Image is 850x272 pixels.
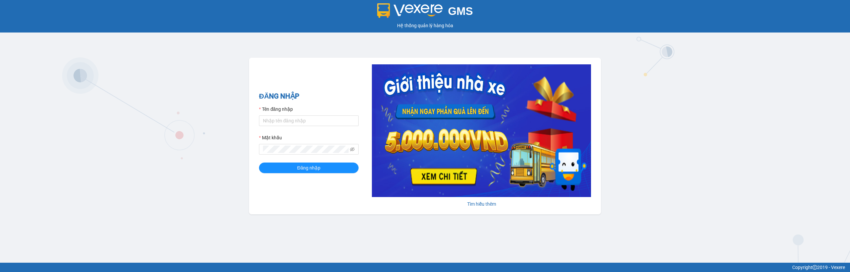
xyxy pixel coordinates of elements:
[372,64,591,197] img: banner-0
[259,115,359,126] input: Tên đăng nhập
[2,22,848,29] div: Hệ thống quản lý hàng hóa
[259,105,293,113] label: Tên đăng nhập
[297,164,320,171] span: Đăng nhập
[377,10,473,15] a: GMS
[5,264,845,271] div: Copyright 2019 - Vexere
[259,91,359,102] h2: ĐĂNG NHẬP
[812,265,817,270] span: copyright
[377,3,443,18] img: logo 2
[263,146,349,153] input: Mật khẩu
[448,5,473,17] span: GMS
[259,163,359,173] button: Đăng nhập
[372,200,591,208] div: Tìm hiểu thêm
[259,134,282,141] label: Mật khẩu
[350,147,355,152] span: eye-invisible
